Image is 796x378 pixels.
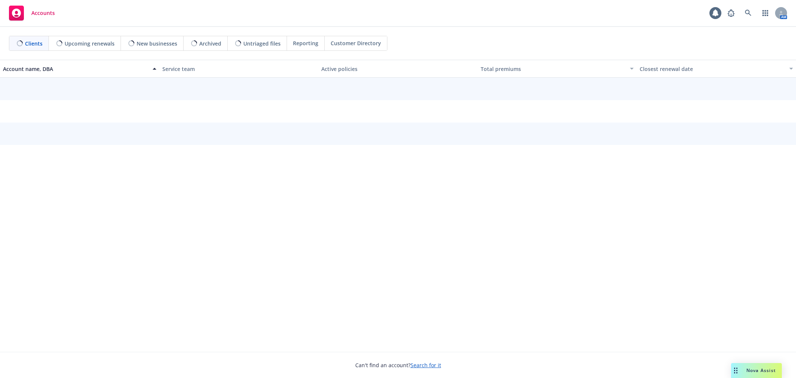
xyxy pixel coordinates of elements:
a: Switch app [758,6,773,21]
span: Reporting [293,39,318,47]
a: Search for it [411,362,441,369]
span: Can't find an account? [355,361,441,369]
button: Closest renewal date [637,60,796,78]
a: Accounts [6,3,58,24]
span: Customer Directory [331,39,381,47]
span: Upcoming renewals [65,40,115,47]
span: Archived [199,40,221,47]
a: Search [741,6,756,21]
a: Report a Bug [724,6,739,21]
span: Nova Assist [746,367,776,374]
button: Active policies [318,60,478,78]
span: New businesses [137,40,177,47]
button: Service team [159,60,319,78]
span: Accounts [31,10,55,16]
div: Total premiums [481,65,626,73]
div: Account name, DBA [3,65,148,73]
span: Clients [25,40,43,47]
div: Closest renewal date [640,65,785,73]
button: Nova Assist [731,363,782,378]
span: Untriaged files [243,40,281,47]
div: Drag to move [731,363,740,378]
div: Active policies [321,65,475,73]
div: Service team [162,65,316,73]
button: Total premiums [478,60,637,78]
